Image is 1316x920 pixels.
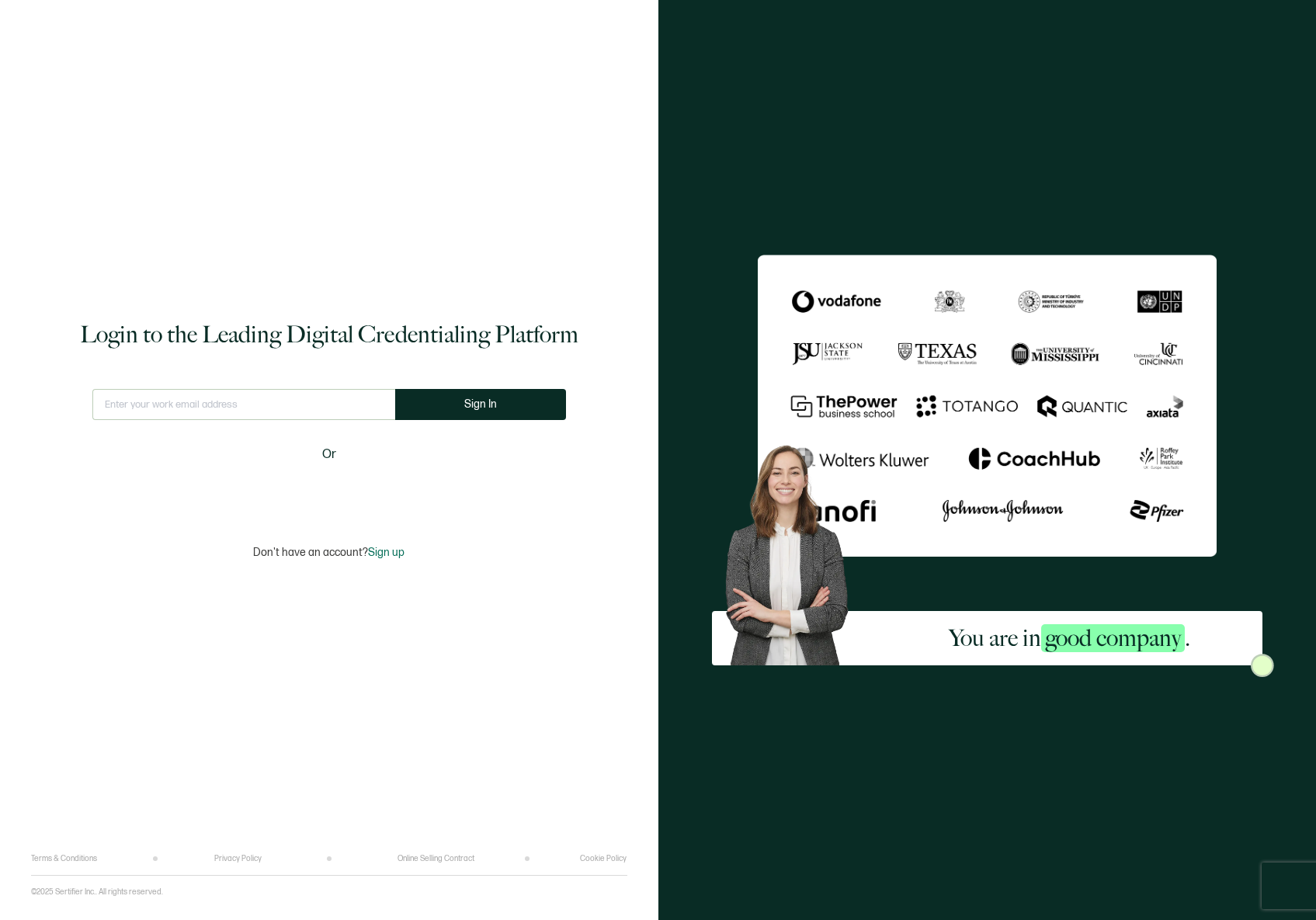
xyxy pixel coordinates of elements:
[949,623,1190,654] h2: You are in .
[322,445,336,464] span: Or
[31,854,97,863] a: Terms & Conditions
[395,389,566,420] button: Sign In
[1251,654,1274,677] img: Sertifier Login
[214,854,262,863] a: Privacy Policy
[80,319,578,350] h1: Login to the Leading Digital Credentialing Platform
[31,887,163,897] p: ©2025 Sertifier Inc.. All rights reserved.
[398,854,474,863] a: Online Selling Contract
[1041,624,1185,652] span: good company
[253,546,405,559] p: Don't have an account?
[580,854,627,863] a: Cookie Policy
[232,474,426,509] iframe: Sign in with Google Button
[368,546,405,559] span: Sign up
[1050,745,1316,920] iframe: Chat Widget
[92,389,395,420] input: Enter your work email address
[464,398,497,410] span: Sign In
[758,255,1217,557] img: Sertifier Login - You are in <span class="strong-h">good company</span>.
[712,434,877,666] img: Sertifier Login - You are in <span class="strong-h">good company</span>. Hero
